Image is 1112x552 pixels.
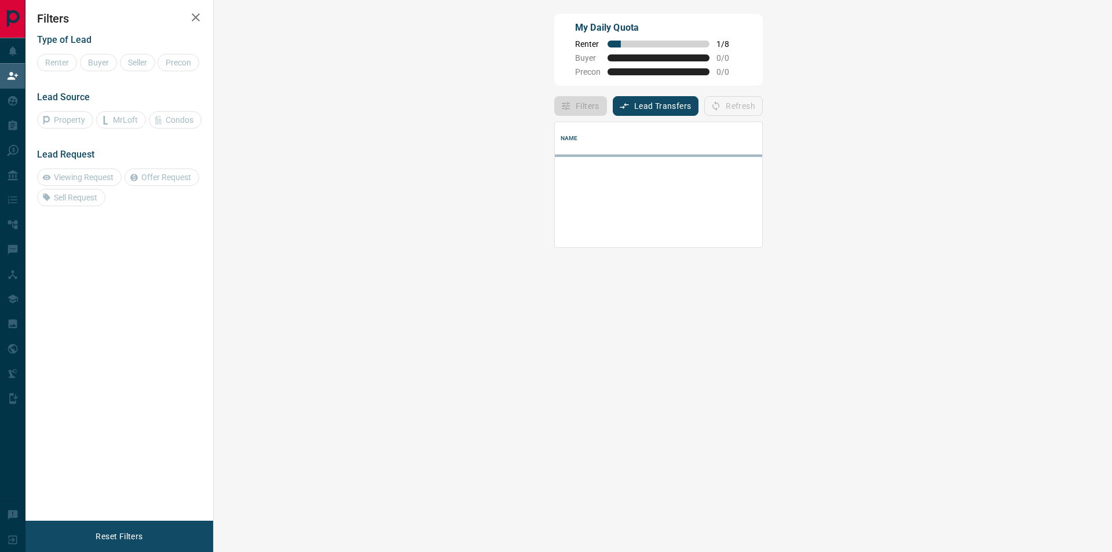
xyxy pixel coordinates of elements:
span: Lead Source [37,92,90,103]
span: Buyer [575,53,601,63]
span: Type of Lead [37,34,92,45]
div: Name [561,122,578,155]
span: 0 / 0 [716,53,742,63]
span: 1 / 8 [716,39,742,49]
button: Lead Transfers [613,96,699,116]
span: Lead Request [37,149,94,160]
div: Name [555,122,965,155]
p: My Daily Quota [575,21,742,35]
span: Renter [575,39,601,49]
span: 0 / 0 [716,67,742,76]
button: Reset Filters [88,527,150,546]
span: Precon [575,67,601,76]
h2: Filters [37,12,202,25]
